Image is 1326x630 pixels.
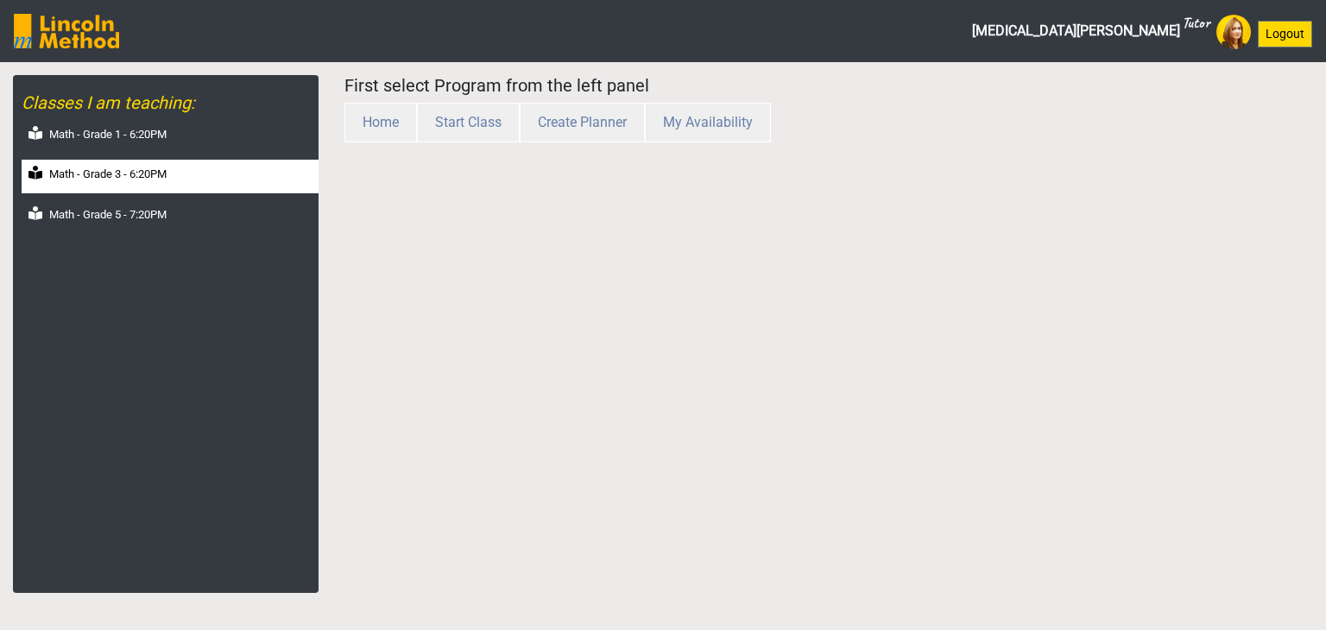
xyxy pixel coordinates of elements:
[49,206,167,224] label: Math - Grade 5 - 7:20PM
[645,103,771,142] button: My Availability
[344,103,417,142] button: Home
[22,92,319,113] h5: Classes I am teaching:
[972,14,1209,48] span: [MEDICAL_DATA][PERSON_NAME]
[417,103,520,142] button: Start Class
[520,103,645,142] button: Create Planner
[22,120,319,154] a: Math - Grade 1 - 6:20PM
[22,200,319,234] a: Math - Grade 5 - 7:20PM
[520,114,645,130] a: Create Planner
[1258,21,1312,47] button: Logout
[14,14,119,48] img: SGY6awQAAAABJRU5ErkJggg==
[645,114,771,130] a: My Availability
[22,160,319,193] a: Math - Grade 3 - 6:20PM
[49,126,167,143] label: Math - Grade 1 - 6:20PM
[344,75,1313,96] h5: First select Program from the left panel
[417,114,520,130] a: Start Class
[1182,13,1209,32] sup: Tutor
[1216,15,1251,49] img: Avatar
[49,166,167,183] label: Math - Grade 3 - 6:20PM
[344,114,417,130] a: Home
